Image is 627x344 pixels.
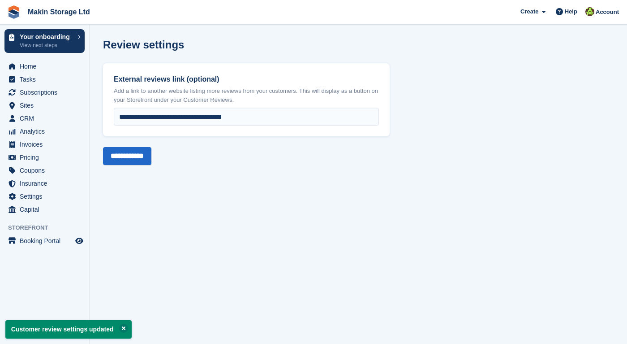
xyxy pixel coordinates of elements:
[20,177,73,190] span: Insurance
[114,87,379,104] p: Add a link to another website listing more reviews from your customers. This will display as a bu...
[4,203,85,216] a: menu
[4,190,85,203] a: menu
[4,60,85,73] a: menu
[20,164,73,177] span: Coupons
[4,235,85,247] a: menu
[103,39,184,51] h1: Review settings
[20,112,73,125] span: CRM
[5,320,132,339] p: Customer review settings updated
[4,138,85,151] a: menu
[4,86,85,99] a: menu
[20,73,73,86] span: Tasks
[20,60,73,73] span: Home
[74,235,85,246] a: Preview store
[4,151,85,164] a: menu
[20,151,73,164] span: Pricing
[4,112,85,125] a: menu
[20,190,73,203] span: Settings
[20,34,73,40] p: Your onboarding
[4,29,85,53] a: Your onboarding View next steps
[114,74,379,85] label: External reviews link (optional)
[585,7,594,16] img: Makin Storage Team
[8,223,89,232] span: Storefront
[20,41,73,49] p: View next steps
[520,7,538,16] span: Create
[4,125,85,138] a: menu
[4,164,85,177] a: menu
[24,4,94,19] a: Makin Storage Ltd
[20,86,73,99] span: Subscriptions
[20,125,73,138] span: Analytics
[20,203,73,216] span: Capital
[20,235,73,247] span: Booking Portal
[20,99,73,112] span: Sites
[4,99,85,112] a: menu
[20,138,73,151] span: Invoices
[4,73,85,86] a: menu
[596,8,619,17] span: Account
[4,177,85,190] a: menu
[7,5,21,19] img: stora-icon-8386f47178a22dfd0bd8f6a31ec36ba5ce8667c1dd55bd0f319d3a0aa187defe.svg
[565,7,577,16] span: Help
